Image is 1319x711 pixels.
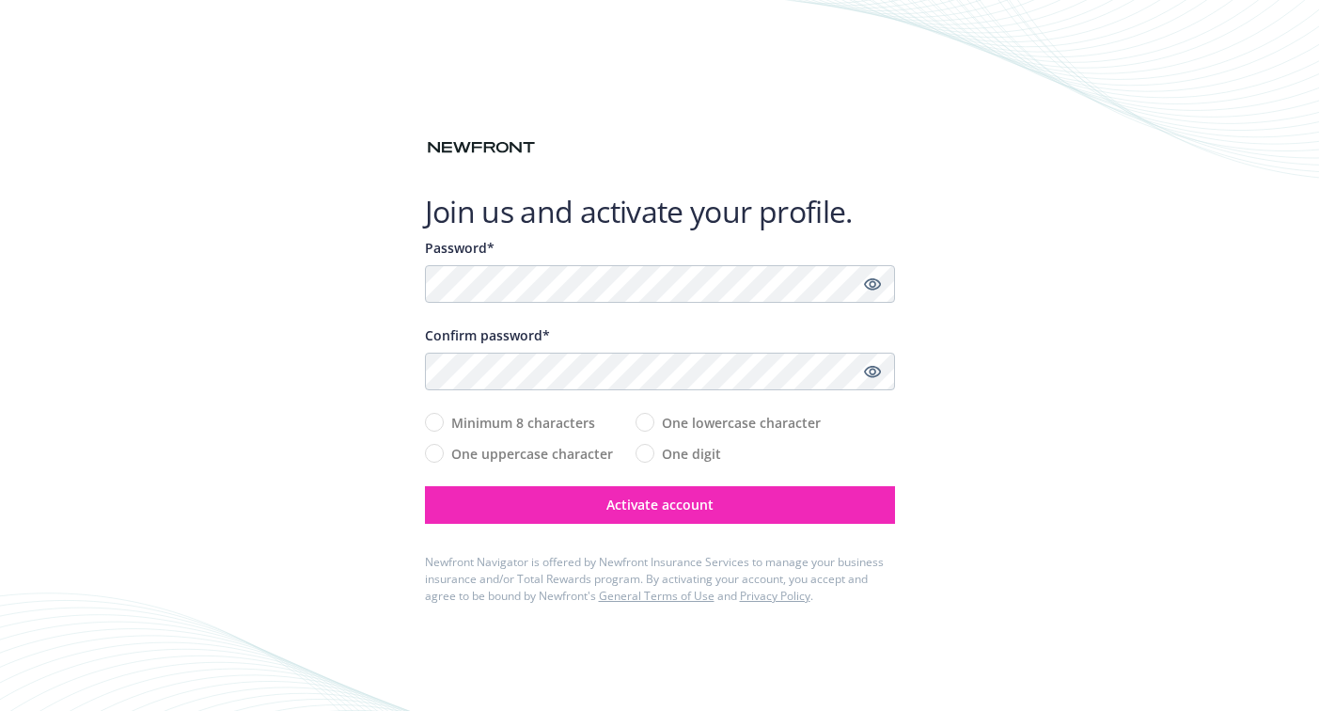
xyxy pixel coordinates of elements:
[451,444,613,464] span: One uppercase character
[740,588,810,604] a: Privacy Policy
[662,444,721,464] span: One digit
[425,486,895,524] button: Activate account
[451,413,595,433] span: Minimum 8 characters
[861,360,884,383] a: Show password
[599,588,714,604] a: General Terms of Use
[425,326,550,344] span: Confirm password*
[425,265,895,303] input: Enter a unique password...
[425,193,895,230] h1: Join us and activate your profile.
[425,353,895,390] input: Confirm your unique password...
[861,273,884,295] a: Show password
[606,496,714,513] span: Activate account
[425,137,538,158] img: Newfront logo
[662,413,821,433] span: One lowercase character
[425,554,895,605] div: Newfront Navigator is offered by Newfront Insurance Services to manage your business insurance an...
[425,239,495,257] span: Password*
